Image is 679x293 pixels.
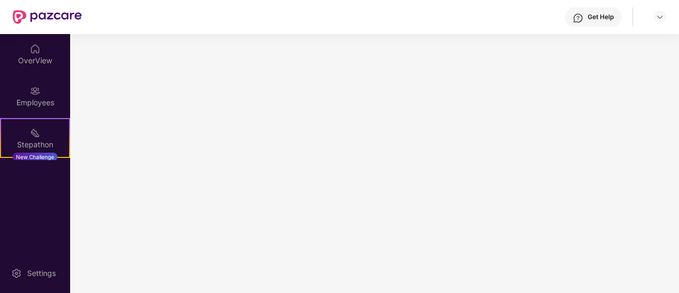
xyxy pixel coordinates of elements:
[11,268,22,279] img: svg+xml;base64,PHN2ZyBpZD0iU2V0dGluZy0yMHgyMCIgeG1sbnM9Imh0dHA6Ly93d3cudzMub3JnLzIwMDAvc3ZnIiB3aW...
[588,13,614,21] div: Get Help
[656,13,664,21] img: svg+xml;base64,PHN2ZyBpZD0iRHJvcGRvd24tMzJ4MzIiIHhtbG5zPSJodHRwOi8vd3d3LnczLm9yZy8yMDAwL3N2ZyIgd2...
[13,10,82,24] img: New Pazcare Logo
[30,86,40,96] img: svg+xml;base64,PHN2ZyBpZD0iRW1wbG95ZWVzIiB4bWxucz0iaHR0cDovL3d3dy53My5vcmcvMjAwMC9zdmciIHdpZHRoPS...
[13,153,57,161] div: New Challenge
[24,268,59,279] div: Settings
[30,128,40,138] img: svg+xml;base64,PHN2ZyB4bWxucz0iaHR0cDovL3d3dy53My5vcmcvMjAwMC9zdmciIHdpZHRoPSIyMSIgaGVpZ2h0PSIyMC...
[1,139,69,150] div: Stepathon
[30,44,40,54] img: svg+xml;base64,PHN2ZyBpZD0iSG9tZSIgeG1sbnM9Imh0dHA6Ly93d3cudzMub3JnLzIwMDAvc3ZnIiB3aWR0aD0iMjAiIG...
[573,13,583,23] img: svg+xml;base64,PHN2ZyBpZD0iSGVscC0zMngzMiIgeG1sbnM9Imh0dHA6Ly93d3cudzMub3JnLzIwMDAvc3ZnIiB3aWR0aD...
